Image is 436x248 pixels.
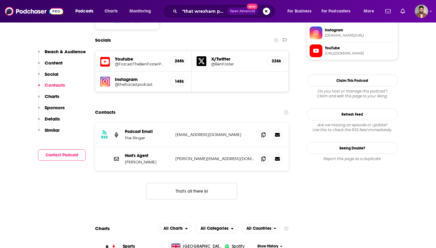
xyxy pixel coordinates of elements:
[105,7,118,16] span: Charts
[158,224,192,233] h2: Platforms
[115,62,165,66] a: @FozcastTheBenFosterPodcast
[38,149,86,161] button: Contact Podcast
[211,62,262,66] a: @BenFoster
[101,6,121,16] a: Charts
[45,49,86,54] p: Reach & Audience
[38,116,60,127] button: Details
[175,79,181,84] h5: 148k
[38,60,63,71] button: Content
[146,183,237,199] button: Nothing here.
[95,34,111,46] h2: Socials
[227,8,258,15] button: Open AdvancedNew
[415,5,428,18] img: User Profile
[125,159,170,165] p: [PERSON_NAME]
[246,226,271,231] span: All Countries
[95,225,110,231] h2: Charts
[45,82,65,88] p: Contacts
[325,33,395,38] span: instagram.com/thefozcastpodcast
[169,4,281,18] div: Search podcasts, credits, & more...
[45,127,60,133] p: Similar
[163,226,183,231] span: All Charts
[125,6,159,16] button: open menu
[321,7,351,16] span: For Podcasters
[125,153,170,158] p: Host's Agent
[364,7,374,16] span: More
[307,89,398,94] span: Do you host or manage this podcast?
[38,71,58,82] button: Social
[38,49,86,60] button: Reach & Audience
[383,6,393,16] a: Show notifications dropdown
[115,76,165,82] h5: Instagram
[175,58,181,64] h5: 268k
[45,116,60,122] p: Details
[195,224,238,233] button: open menu
[45,60,63,66] p: Content
[115,82,165,87] a: @thefozcastpodcast
[158,224,192,233] button: open menu
[38,82,65,93] button: Contacts
[272,58,278,64] h5: 326k
[95,107,115,118] h2: Contacts
[307,156,398,161] div: Report this page as a duplicate.
[5,5,63,17] img: Podchaser - Follow, Share and Rate Podcasts
[247,4,258,9] span: New
[307,142,398,154] a: Seeing Double?
[318,6,359,16] button: open menu
[115,56,165,62] h5: Youtube
[398,6,407,16] a: Show notifications dropdown
[45,93,59,99] p: Charts
[101,135,108,140] h3: RSS
[175,132,254,137] p: [EMAIL_ADDRESS][DOMAIN_NAME]
[325,27,395,33] span: Instagram
[125,135,170,141] p: The Ringer
[307,89,398,99] div: Claim and edit this page to your liking.
[38,105,65,116] button: Sponsors
[287,7,311,16] span: For Business
[175,156,254,161] p: [PERSON_NAME][EMAIL_ADDRESS][DOMAIN_NAME]
[415,5,428,18] button: Show profile menu
[307,123,398,132] div: Are we missing an episode or update? Use this to check the RSS feed immediately.
[230,10,255,13] span: Open Advanced
[310,26,395,39] a: Instagram[DOMAIN_NAME][URL]
[38,127,60,138] button: Similar
[211,56,262,62] h5: X/Twitter
[325,51,395,56] span: https://www.youtube.com/@FozcastTheBenFosterPodcast
[307,108,398,120] button: Refresh Feed
[129,7,151,16] span: Monitoring
[45,71,58,77] p: Social
[283,6,319,16] button: open menu
[310,44,395,57] a: YouTube[URL][DOMAIN_NAME]
[359,6,382,16] button: open menu
[201,226,228,231] span: All Categories
[180,6,227,16] input: Search podcasts, credits, & more...
[195,224,238,233] h2: Categories
[125,129,170,134] p: Podcast Email
[45,105,65,110] p: Sponsors
[307,75,398,86] button: Claim This Podcast
[75,7,93,16] span: Podcasts
[325,45,395,51] span: YouTube
[100,77,110,86] img: iconImage
[38,93,59,105] button: Charts
[241,224,280,233] button: open menu
[71,6,101,16] button: open menu
[241,224,280,233] h2: Countries
[415,5,428,18] span: Logged in as calmonaghan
